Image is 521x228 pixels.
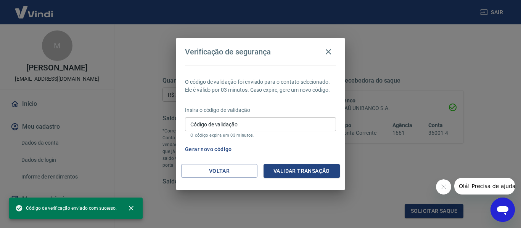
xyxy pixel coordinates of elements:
[181,164,257,178] button: Voltar
[185,78,336,94] p: O código de validação foi enviado para o contato selecionado. Ele é válido por 03 minutos. Caso e...
[123,200,140,217] button: close
[190,133,331,138] p: O código expira em 03 minutos.
[182,142,235,156] button: Gerar novo código
[185,47,271,56] h4: Verificação de segurança
[490,198,515,222] iframe: Botão para abrir a janela de mensagens
[454,178,515,195] iframe: Mensagem da empresa
[5,5,64,11] span: Olá! Precisa de ajuda?
[264,164,340,178] button: Validar transação
[185,106,336,114] p: Insira o código de validação
[15,204,117,212] span: Código de verificação enviado com sucesso.
[436,179,451,195] iframe: Fechar mensagem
